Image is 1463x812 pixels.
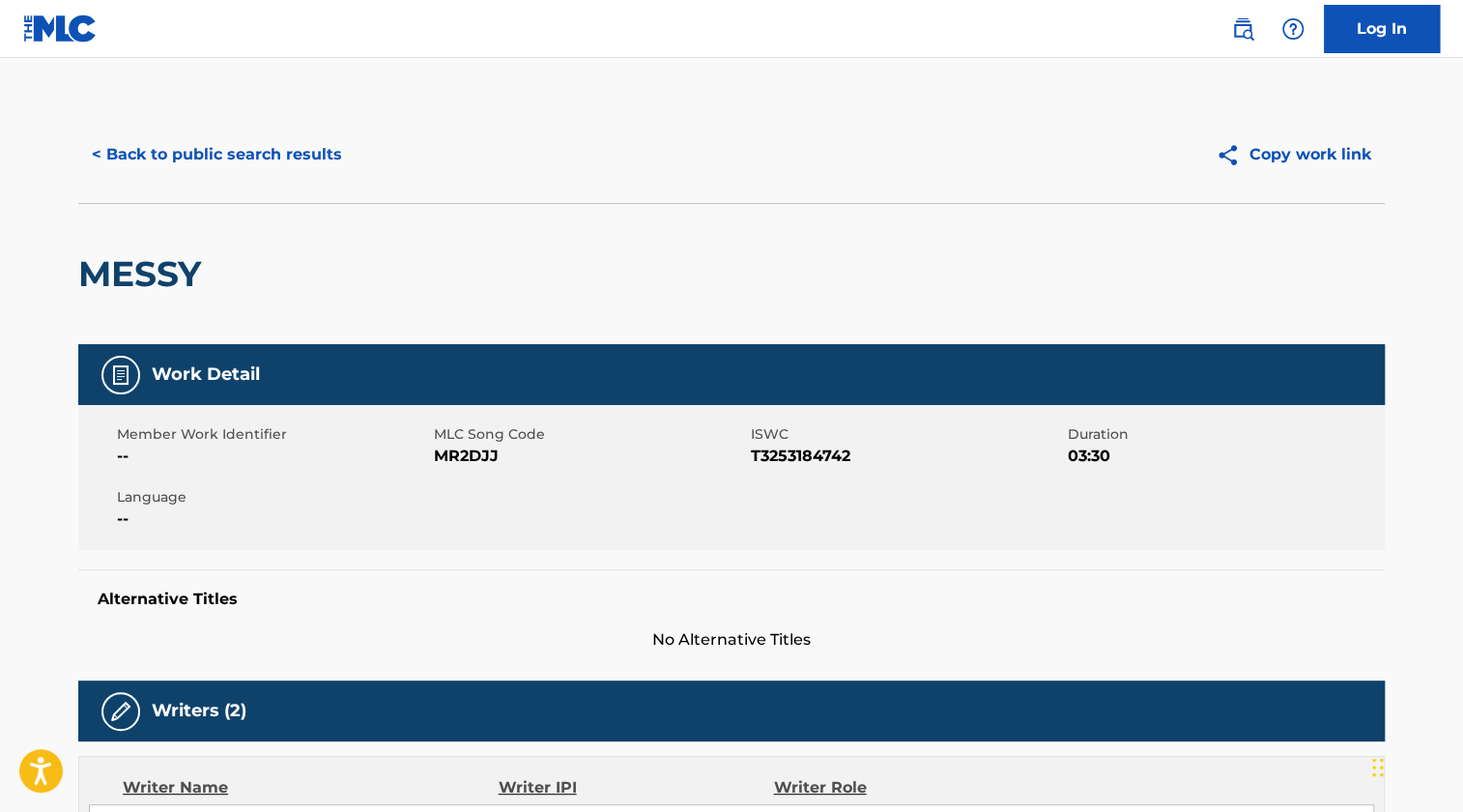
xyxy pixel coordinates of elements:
img: help [1281,17,1305,41]
span: Duration [1068,424,1380,445]
span: Language [117,487,429,507]
span: MR2DJJ [434,445,746,468]
img: Copy work link [1216,143,1249,167]
img: Writers [109,700,132,723]
iframe: Chat Widget [1366,719,1463,812]
h5: Alternative Titles [98,590,1365,609]
button: Copy work link [1202,130,1385,179]
img: search [1231,17,1254,41]
span: 03:30 [1068,445,1380,468]
h5: Writers (2) [152,700,246,722]
div: Drag [1372,739,1384,797]
img: Work Detail [109,363,132,387]
span: T3253184742 [751,445,1063,468]
span: Member Work Identifier [117,424,429,445]
span: MLC Song Code [434,424,746,445]
span: No Alternative Titles [78,628,1385,652]
img: MLC Logo [23,14,98,43]
div: Writer Name [123,776,499,799]
button: < Back to public search results [78,130,356,179]
span: ISWC [751,424,1063,445]
a: Public Search [1223,10,1262,48]
a: Log In [1324,5,1440,53]
div: Writer Role [773,776,1023,799]
h2: MESSY [78,252,211,296]
div: Help [1274,10,1312,48]
h5: Work Detail [152,363,260,386]
span: -- [117,445,429,468]
span: -- [117,507,429,531]
div: Writer IPI [499,776,774,799]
